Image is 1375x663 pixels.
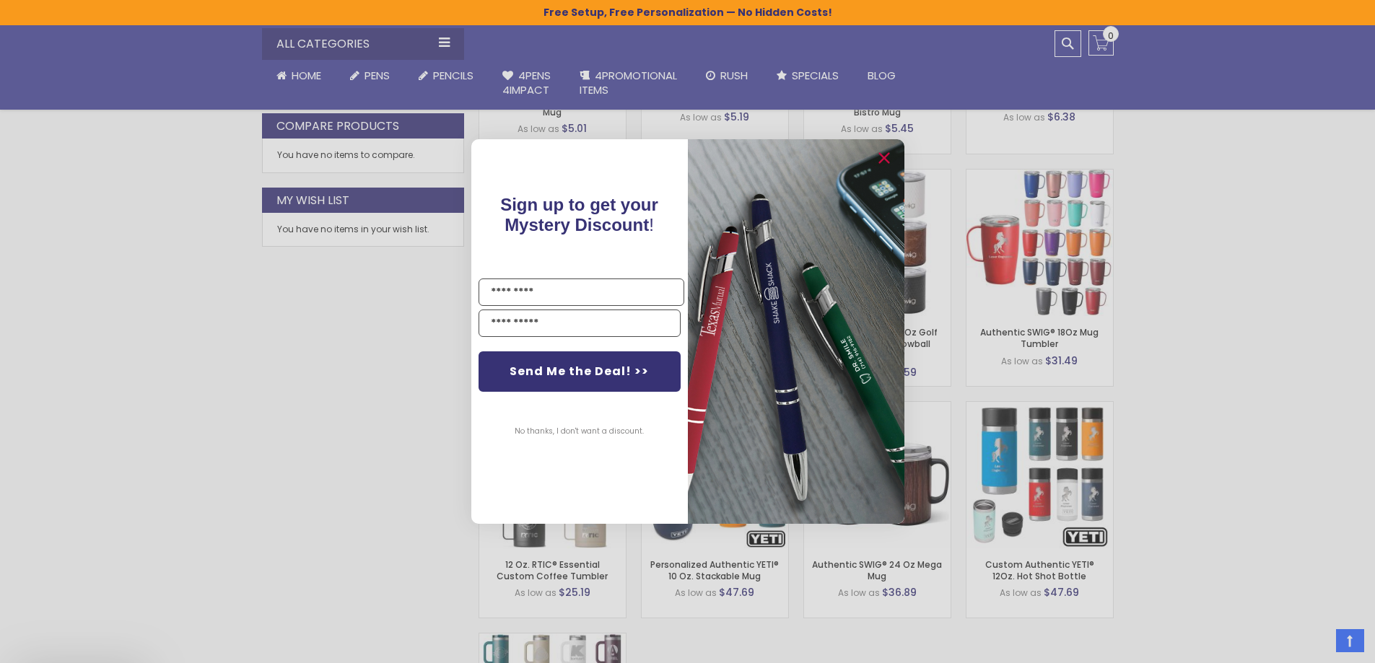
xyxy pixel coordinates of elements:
[507,413,651,449] button: No thanks, I don't want a discount.
[688,139,904,524] img: 081b18bf-2f98-4675-a917-09431eb06994.jpeg
[1256,624,1375,663] iframe: Google Customer Reviews
[500,195,658,234] span: !
[500,195,658,234] span: Sign up to get your Mystery Discount
[479,351,681,392] button: Send Me the Deal! >>
[873,146,896,170] button: Close dialog
[479,309,681,337] input: YOUR EMAIL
